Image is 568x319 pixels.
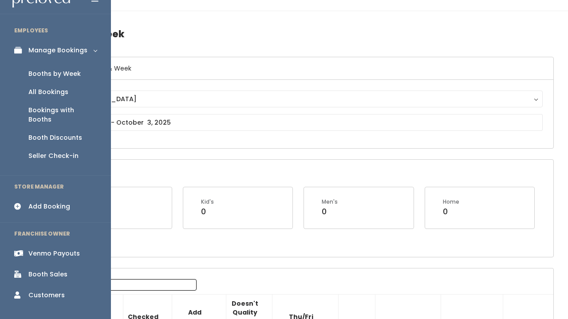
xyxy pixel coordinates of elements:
[28,270,67,279] div: Booth Sales
[28,133,82,142] div: Booth Discounts
[28,106,97,124] div: Bookings with Booths
[28,46,87,55] div: Manage Bookings
[28,291,65,300] div: Customers
[201,206,214,217] div: 0
[28,87,68,97] div: All Bookings
[83,279,197,291] input: Search:
[28,151,79,161] div: Seller Check-in
[443,198,459,206] div: Home
[322,198,338,206] div: Men's
[56,91,543,107] button: [GEOGRAPHIC_DATA]
[322,206,338,217] div: 0
[443,206,459,217] div: 0
[51,279,197,291] label: Search:
[46,57,553,80] h6: Select Location & Week
[201,198,214,206] div: Kid's
[28,202,70,211] div: Add Booking
[65,94,534,104] div: [GEOGRAPHIC_DATA]
[28,249,80,258] div: Venmo Payouts
[45,22,554,46] h4: Booths by Week
[28,69,81,79] div: Booths by Week
[56,114,543,131] input: September 27 - October 3, 2025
